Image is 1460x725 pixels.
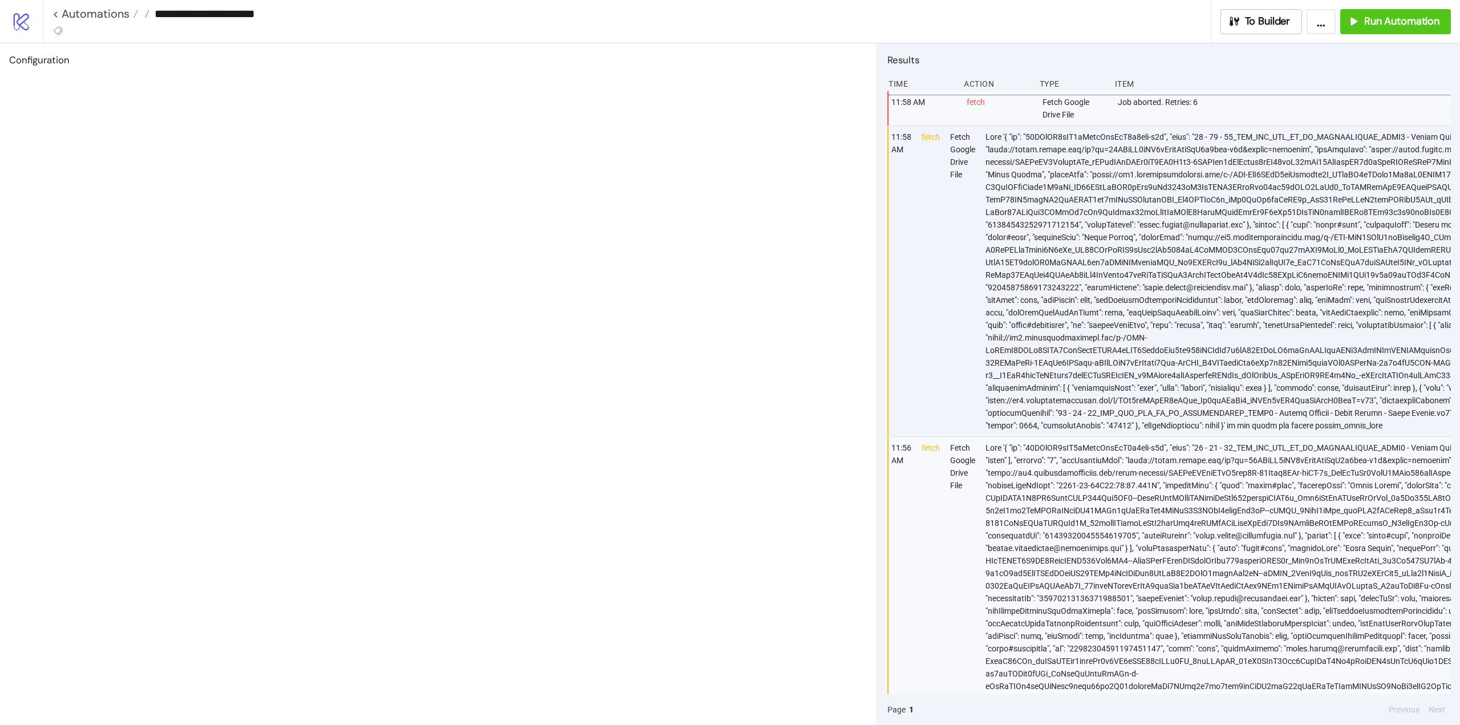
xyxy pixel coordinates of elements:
[1385,703,1423,716] button: Previous
[1340,9,1451,34] button: Run Automation
[887,73,955,95] div: Time
[906,703,917,716] button: 1
[890,91,958,125] div: 11:58 AM
[890,126,912,436] div: 11:58 AM
[1041,91,1109,125] div: Fetch Google Drive File
[1307,9,1336,34] button: ...
[887,52,1451,67] h2: Results
[887,703,906,716] span: Page
[1245,15,1291,28] span: To Builder
[1364,15,1439,28] span: Run Automation
[966,91,1033,125] div: fetch
[1425,703,1449,716] button: Next
[963,73,1030,95] div: Action
[920,126,941,436] div: fetch
[1039,73,1106,95] div: Type
[1117,91,1454,125] div: Job aborted. Retries: 6
[1114,73,1451,95] div: Item
[52,8,138,19] a: < Automations
[9,52,867,67] h2: Configuration
[1220,9,1303,34] button: To Builder
[949,126,976,436] div: Fetch Google Drive File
